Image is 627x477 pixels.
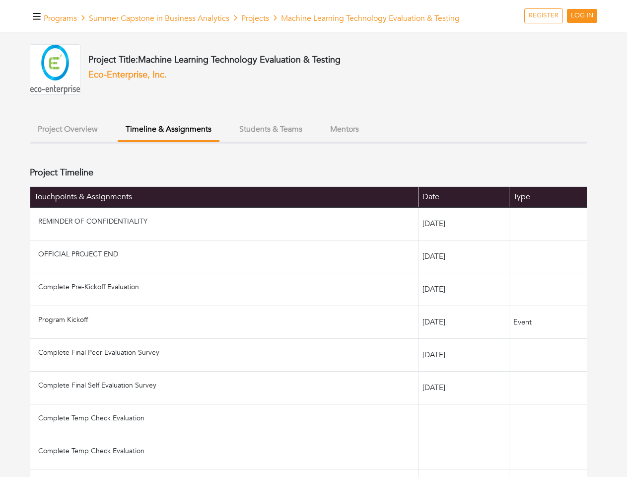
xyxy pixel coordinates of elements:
th: Type [509,186,587,207]
a: Eco-Enterprise, Inc. [88,69,167,81]
a: LOG IN [567,9,597,23]
td: [DATE] [418,273,509,306]
td: [DATE] [418,338,509,371]
a: REGISTER [524,8,563,23]
h4: Project Title: [88,55,341,66]
p: Complete Final Self Evaluation Survey [38,380,414,391]
td: [DATE] [418,371,509,404]
button: Students & Teams [231,119,310,140]
button: Mentors [322,119,367,140]
td: [DATE] [418,240,509,273]
td: Event [509,306,587,338]
a: Projects [241,13,269,24]
p: Program Kickoff [38,315,414,325]
img: eco-enterprise_Logo_vf.jpeg [30,44,80,95]
th: Touchpoints & Assignments [30,186,418,207]
p: OFFICIAL PROJECT END [38,249,414,259]
td: [DATE] [418,306,509,338]
th: Date [418,186,509,207]
span: Machine Learning Technology Evaluation & Testing [138,54,341,66]
button: Project Overview [30,119,106,140]
p: Complete Pre-Kickoff Evaluation [38,282,414,292]
td: [DATE] [418,207,509,240]
p: REMINDER OF CONFIDENTIALITY [38,216,414,227]
p: Complete Temp Check Evaluation [38,446,414,456]
a: Summer Capstone in Business Analytics [89,13,229,24]
h4: Project Timeline [30,167,93,178]
p: Complete Temp Check Evaluation [38,413,414,423]
p: Complete Final Peer Evaluation Survey [38,347,414,358]
span: Machine Learning Technology Evaluation & Testing [281,13,460,24]
a: Programs [44,13,77,24]
button: Timeline & Assignments [118,119,219,142]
